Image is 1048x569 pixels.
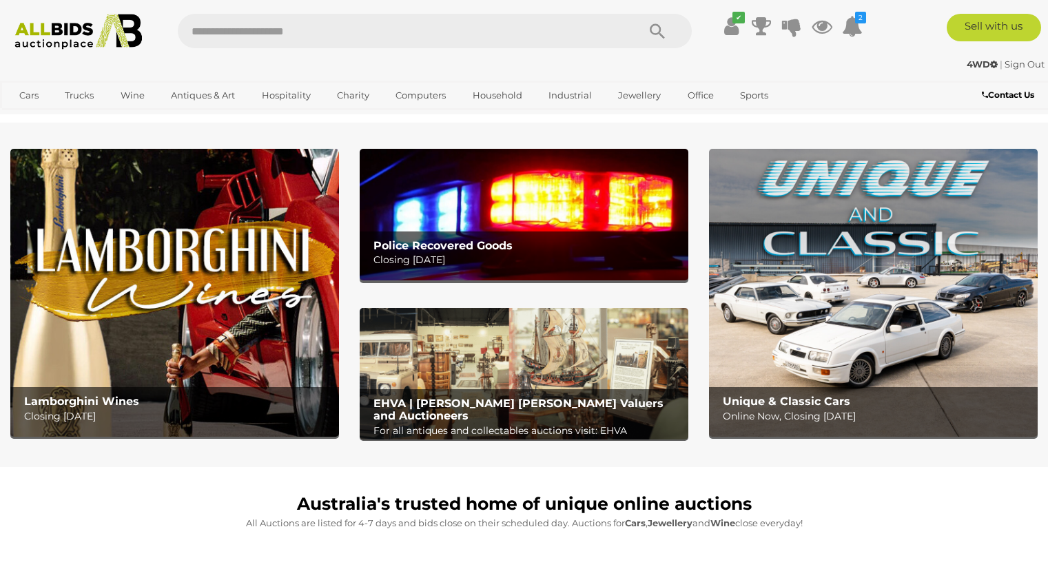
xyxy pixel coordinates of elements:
p: Closing [DATE] [24,408,332,425]
strong: 4WD [967,59,998,70]
a: EHVA | Evans Hastings Valuers and Auctioneers EHVA | [PERSON_NAME] [PERSON_NAME] Valuers and Auct... [360,308,688,439]
span: | [1000,59,1003,70]
a: Unique & Classic Cars Unique & Classic Cars Online Now, Closing [DATE] [709,149,1038,437]
i: ✔ [732,12,745,23]
a: Wine [112,84,154,107]
b: EHVA | [PERSON_NAME] [PERSON_NAME] Valuers and Auctioneers [373,397,664,422]
b: Contact Us [982,90,1034,100]
a: Jewellery [609,84,670,107]
a: Contact Us [982,87,1038,103]
a: Sign Out [1005,59,1045,70]
img: EHVA | Evans Hastings Valuers and Auctioneers [360,308,688,439]
a: 4WD [967,59,1000,70]
a: Industrial [540,84,601,107]
a: Charity [328,84,378,107]
strong: Jewellery [648,517,692,528]
strong: Wine [710,517,735,528]
a: Sports [731,84,777,107]
a: 2 [842,14,863,39]
a: Trucks [56,84,103,107]
a: Cars [10,84,48,107]
a: Office [679,84,723,107]
strong: Cars [625,517,646,528]
h1: Australia's trusted home of unique online auctions [17,495,1031,514]
b: Police Recovered Goods [373,239,513,252]
i: 2 [855,12,866,23]
a: Lamborghini Wines Lamborghini Wines Closing [DATE] [10,149,339,437]
a: Antiques & Art [162,84,244,107]
button: Search [623,14,692,48]
a: [GEOGRAPHIC_DATA] [10,107,126,130]
img: Allbids.com.au [8,14,150,50]
b: Unique & Classic Cars [723,395,850,408]
p: For all antiques and collectables auctions visit: EHVA [373,422,681,439]
a: Hospitality [253,84,320,107]
img: Lamborghini Wines [10,149,339,437]
a: Sell with us [947,14,1041,41]
a: Household [464,84,531,107]
a: Computers [387,84,455,107]
img: Police Recovered Goods [360,149,688,280]
a: ✔ [721,14,741,39]
b: Lamborghini Wines [24,395,139,408]
a: Police Recovered Goods Police Recovered Goods Closing [DATE] [360,149,688,280]
p: All Auctions are listed for 4-7 days and bids close on their scheduled day. Auctions for , and cl... [17,515,1031,531]
p: Closing [DATE] [373,251,681,269]
p: Online Now, Closing [DATE] [723,408,1031,425]
img: Unique & Classic Cars [709,149,1038,437]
